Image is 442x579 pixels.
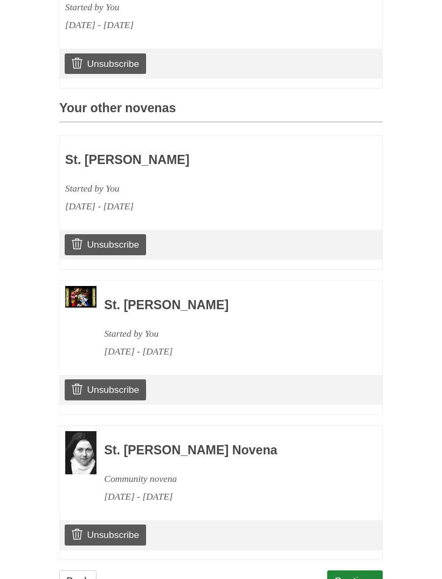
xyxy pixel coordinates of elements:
[104,488,353,506] div: [DATE] - [DATE]
[104,343,353,360] div: [DATE] - [DATE]
[104,470,353,488] div: Community novena
[65,180,314,197] div: Started by You
[65,431,96,474] img: Novena image
[65,379,146,400] a: Unsubscribe
[104,325,353,343] div: Started by You
[65,197,314,215] div: [DATE] - [DATE]
[65,16,314,34] div: [DATE] - [DATE]
[65,153,314,167] h3: St. [PERSON_NAME]
[104,298,353,312] h3: St. [PERSON_NAME]
[65,234,146,255] a: Unsubscribe
[65,53,146,74] a: Unsubscribe
[65,524,146,545] a: Unsubscribe
[65,286,96,308] img: Novena image
[104,444,353,458] h3: St. [PERSON_NAME] Novena
[59,101,383,122] h3: Your other novenas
